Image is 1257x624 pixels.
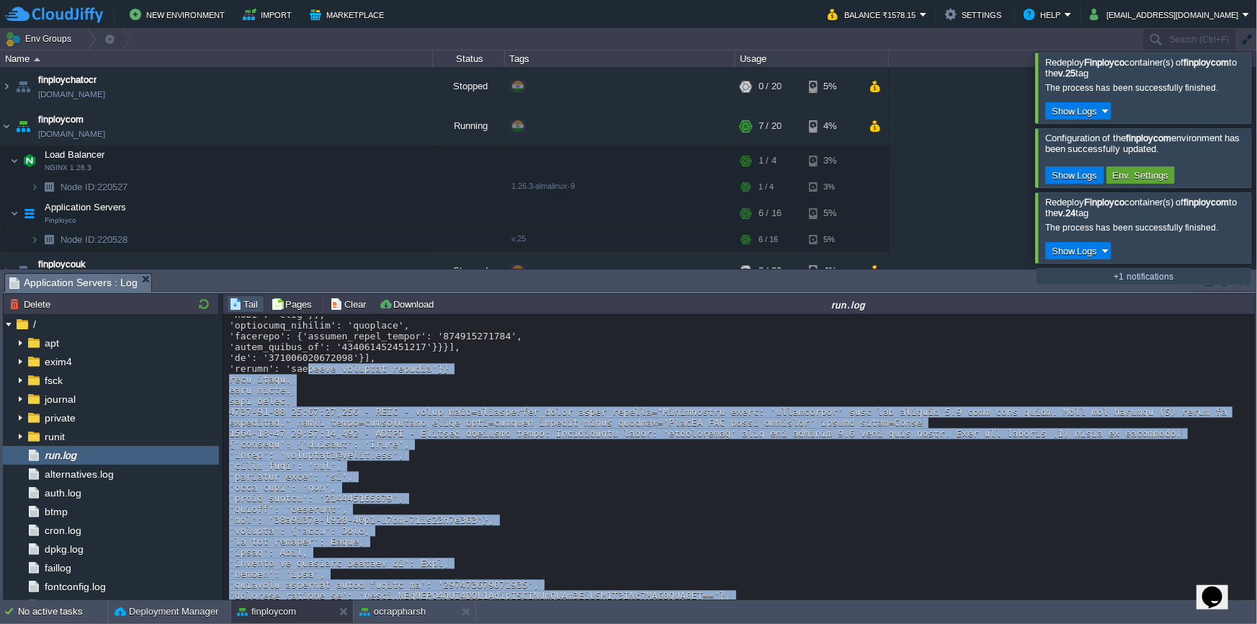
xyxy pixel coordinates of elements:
[433,67,505,106] div: Stopped
[1084,57,1124,68] b: Finployco
[10,199,19,228] img: AMDAwAAAACH5BAEAAAAALAAAAAABAAEAAAICRAEAOw==
[9,298,55,311] button: Delete
[42,355,74,368] span: exim4
[42,336,61,349] span: apt
[43,201,128,213] span: Application Servers
[45,216,76,225] span: Finployco
[809,251,856,290] div: 4%
[1024,6,1065,23] button: Help
[506,50,735,67] div: Tags
[759,107,782,146] div: 7 / 20
[759,228,778,251] div: 6 / 16
[1,251,12,290] img: AMDAwAAAACH5BAEAAAAALAAAAAABAAEAAAICRAEAOw==
[42,486,84,499] span: auth.log
[1047,244,1102,257] button: Show Logs
[809,67,856,106] div: 5%
[39,228,59,251] img: AMDAwAAAACH5BAEAAAAALAAAAAABAAEAAAICRAEAOw==
[30,318,38,331] a: /
[1,107,12,146] img: AMDAwAAAACH5BAEAAAAALAAAAAABAAEAAAICRAEAOw==
[379,298,438,311] button: Download
[38,112,84,127] span: finploycom
[237,605,296,619] button: finploycom
[1045,197,1238,218] span: Redeploy container(s) of to the tag
[434,50,504,67] div: Status
[19,146,40,175] img: AMDAwAAAACH5BAEAAAAALAAAAAABAAEAAAICRAEAOw==
[43,148,107,161] span: Load Balancer
[1,67,12,106] img: AMDAwAAAACH5BAEAAAAALAAAAAABAAEAAAICRAEAOw==
[130,6,229,23] button: New Environment
[1047,169,1102,182] button: Show Logs
[1196,566,1243,610] iframe: chat widget
[13,67,33,106] img: AMDAwAAAACH5BAEAAAAALAAAAAABAAEAAAICRAEAOw==
[30,228,39,251] img: AMDAwAAAACH5BAEAAAAALAAAAAABAAEAAAICRAEAOw==
[759,251,782,290] div: 0 / 20
[1045,57,1238,79] span: Redeploy container(s) of to the tag
[759,199,782,228] div: 6 / 16
[359,605,426,619] button: ocrappharsh
[45,164,91,172] span: NGINX 1.26.3
[945,6,1006,23] button: Settings
[18,600,108,623] div: No active tasks
[828,6,920,23] button: Balance ₹1578.15
[38,127,105,141] a: [DOMAIN_NAME]
[10,146,19,175] img: AMDAwAAAACH5BAEAAAAALAAAAAABAAEAAAICRAEAOw==
[30,176,39,198] img: AMDAwAAAACH5BAEAAAAALAAAAAABAAEAAAICRAEAOw==
[229,298,262,311] button: Tail
[1058,208,1075,218] b: v.24
[433,251,505,290] div: Stopped
[59,181,130,193] span: 220527
[42,430,67,443] span: runit
[38,73,97,87] a: finploychatocr
[5,6,103,24] img: CloudJiffy
[1184,197,1230,208] b: finploycom
[1,50,432,67] div: Name
[1045,133,1240,154] span: Configuration of the environment has been successfully updated.
[444,298,1253,311] div: run.log
[1084,197,1124,208] b: Finployco
[59,233,130,246] span: 220528
[38,87,105,102] a: [DOMAIN_NAME]
[1109,169,1173,182] button: Env. Settings
[809,228,856,251] div: 5%
[1090,6,1243,23] button: [EMAIL_ADDRESS][DOMAIN_NAME]
[511,182,575,190] span: 1.26.3-almalinux-9
[34,58,40,61] img: AMDAwAAAACH5BAEAAAAALAAAAAABAAEAAAICRAEAOw==
[42,599,80,612] a: jem.log
[42,543,86,556] span: dpkg.log
[42,580,108,593] a: fontconfig.log
[809,146,856,175] div: 3%
[59,181,130,193] a: Node ID:220527
[9,274,138,292] span: Application Servers : Log
[61,234,97,245] span: Node ID:
[42,449,79,462] a: run.log
[759,67,782,106] div: 0 / 20
[61,182,97,192] span: Node ID:
[511,234,526,243] span: v.25
[42,468,116,481] a: alternatives.log
[13,107,33,146] img: AMDAwAAAACH5BAEAAAAALAAAAAABAAEAAAICRAEAOw==
[42,374,65,387] a: fsck
[243,6,297,23] button: Import
[42,411,78,424] span: private
[809,176,856,198] div: 3%
[1110,270,1178,283] button: +1 notifications
[13,251,33,290] img: AMDAwAAAACH5BAEAAAAALAAAAAABAAEAAAICRAEAOw==
[42,393,78,406] a: journal
[43,149,107,160] a: Load BalancerNGINX 1.26.3
[59,233,130,246] a: Node ID:220528
[39,176,59,198] img: AMDAwAAAACH5BAEAAAAALAAAAAABAAEAAAICRAEAOw==
[759,146,777,175] div: 1 / 4
[115,605,218,619] button: Deployment Manager
[1184,57,1230,68] b: finploycom
[5,29,76,49] button: Env Groups
[1058,68,1075,79] b: v.25
[1047,104,1102,117] button: Show Logs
